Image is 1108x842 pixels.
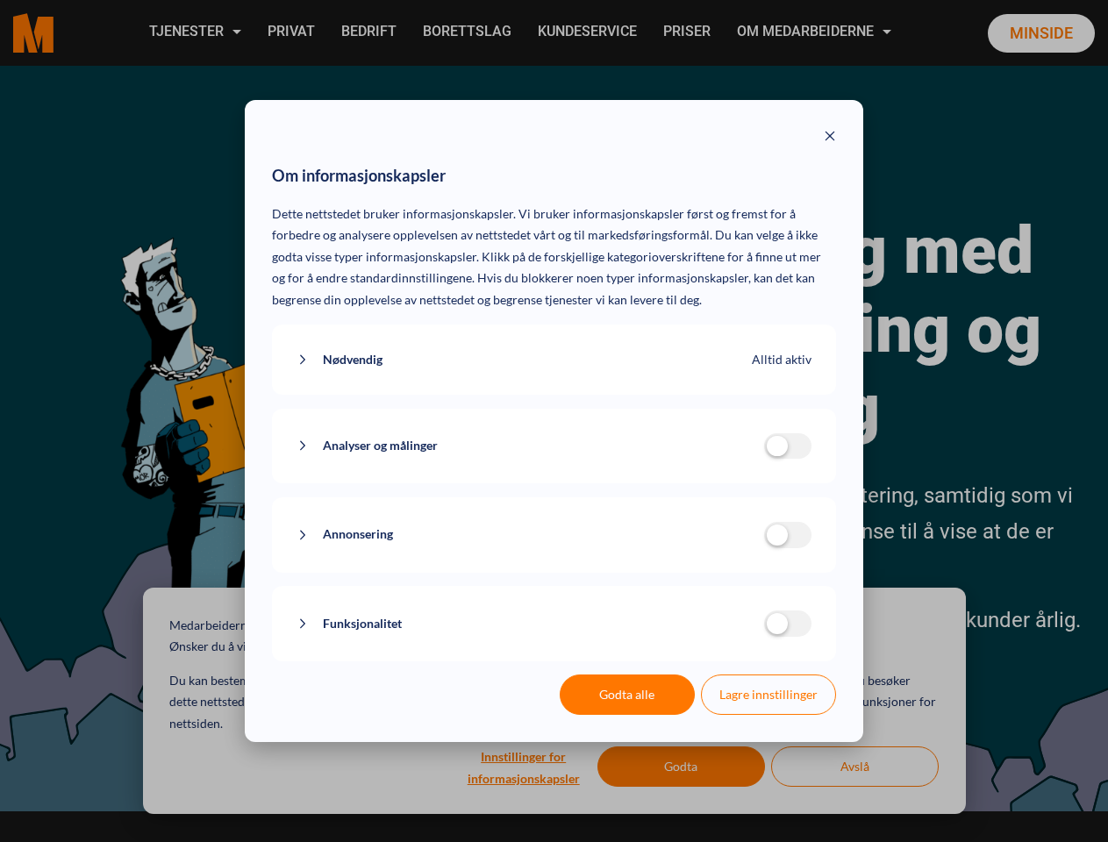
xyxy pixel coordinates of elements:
button: Close modal [824,127,836,149]
button: Nødvendig [297,349,752,371]
span: Alltid aktiv [752,349,811,371]
span: Analyser og målinger [323,435,438,457]
span: Funksjonalitet [323,613,402,635]
span: Om informasjonskapsler [272,162,446,190]
span: Annonsering [323,524,393,546]
p: Dette nettstedet bruker informasjonskapsler. Vi bruker informasjonskapsler først og fremst for å ... [272,203,836,311]
button: Annonsering [297,524,764,546]
button: Godta alle [560,674,695,715]
button: Funksjonalitet [297,613,764,635]
button: Lagre innstillinger [701,674,836,715]
button: Analyser og målinger [297,435,764,457]
span: Nødvendig [323,349,382,371]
